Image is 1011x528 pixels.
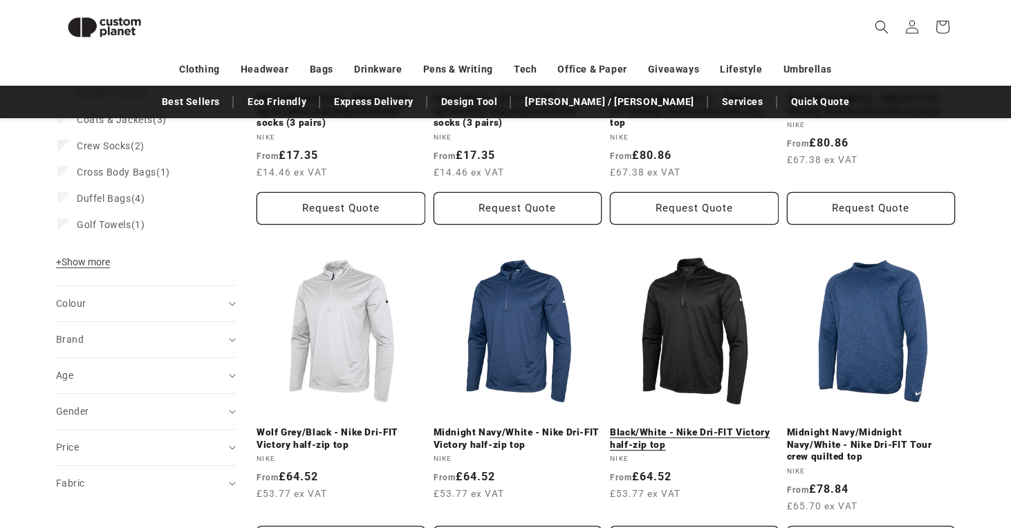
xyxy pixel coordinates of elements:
span: Colour [56,298,86,309]
summary: Age (0 selected) [56,358,236,393]
a: Drinkware [354,57,402,82]
span: Fabric [56,478,84,489]
a: Pens & Writing [423,57,493,82]
button: Request Quote [434,192,602,225]
summary: Brand (0 selected) [56,322,236,357]
button: Request Quote [257,192,425,225]
span: Crew Socks [77,140,131,151]
a: Midnight Navy/White - Nike Dri-FIT Victory half-zip top [434,426,602,451]
a: Bags [310,57,333,82]
a: Umbrellas [783,57,832,82]
a: Services [715,90,770,114]
span: (2) [77,140,145,152]
a: Express Delivery [327,90,420,114]
button: Request Quote [787,192,956,225]
span: Coats & Jackets [77,114,153,125]
summary: Gender (0 selected) [56,394,236,429]
button: Request Quote [610,192,779,225]
a: Tech [514,57,537,82]
span: (1) [77,218,145,231]
span: (3) [77,113,167,126]
a: Headwear [241,57,289,82]
a: Eco Friendly [241,90,313,114]
span: + [56,256,62,267]
span: (4) [77,192,145,205]
span: (1) [77,166,170,178]
span: Golf Towels [77,219,131,230]
summary: Fabric (0 selected) [56,466,236,501]
a: Office & Paper [557,57,627,82]
a: Lifestyle [720,57,762,82]
span: Show more [56,256,110,267]
summary: Search [866,12,897,42]
iframe: Chat Widget [774,379,1011,528]
button: Show more [56,256,114,275]
a: Black/White - Nike Dri-FIT Victory half-zip top [610,426,779,451]
a: Clothing [179,57,220,82]
a: Wolf Grey/Black/Black - Nike Dri-FIT Victory Therma Flex half-zip top [610,93,779,129]
span: Brand [56,334,84,345]
a: Black/White - Nike Dri-FIT Sportswear everyday essential socks (3 pairs) [434,93,602,129]
span: Age [56,370,73,381]
span: Duffel Bags [77,193,131,204]
img: Custom Planet [56,6,153,49]
a: Quick Quote [784,90,857,114]
span: Price [56,442,79,453]
summary: Price [56,430,236,465]
a: Wolf Grey/Black - Nike Dri-FIT Victory half-zip top [257,426,425,451]
a: [PERSON_NAME] / [PERSON_NAME] [518,90,701,114]
summary: Colour (0 selected) [56,286,236,321]
span: Gender [56,406,89,417]
a: Best Sellers [155,90,227,114]
a: White/Black/Black - Nike Dri-FIT Sportswear everyday essential socks (3 pairs) [257,93,425,129]
span: Cross Body Bags [77,167,156,178]
a: Giveaways [648,57,699,82]
a: Design Tool [434,90,505,114]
